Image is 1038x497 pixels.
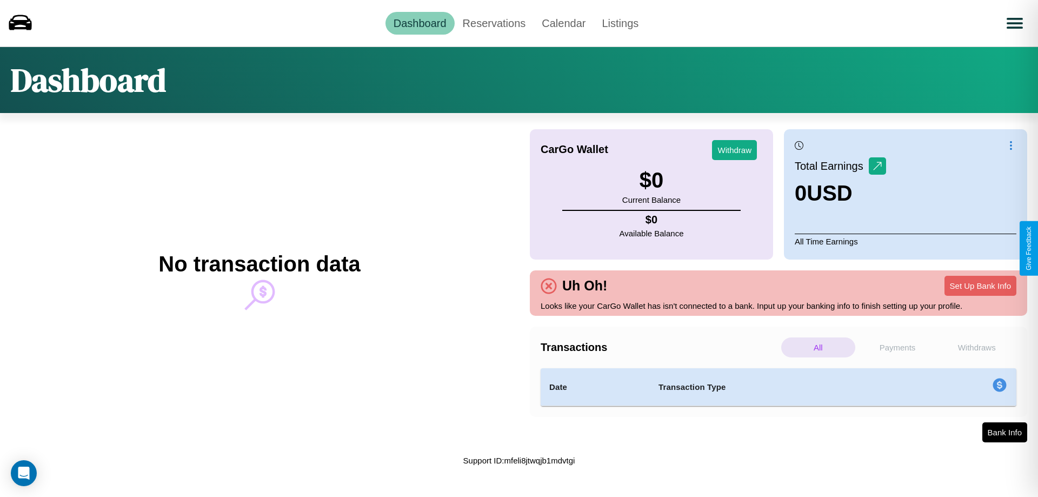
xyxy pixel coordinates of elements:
p: Available Balance [620,226,684,241]
p: Looks like your CarGo Wallet has isn't connected to a bank. Input up your banking info to finish ... [541,299,1016,313]
p: Total Earnings [795,156,869,176]
h4: $ 0 [620,214,684,226]
button: Bank Info [982,422,1027,442]
h4: CarGo Wallet [541,143,608,156]
div: Open Intercom Messenger [11,460,37,486]
button: Open menu [1000,8,1030,38]
p: All Time Earnings [795,234,1016,249]
a: Reservations [455,12,534,35]
table: simple table [541,368,1016,406]
p: Support ID: mfeli8jtwqjb1mdvtgi [463,453,575,468]
h3: $ 0 [622,168,681,193]
p: Payments [861,337,935,357]
h4: Transaction Type [658,381,904,394]
a: Calendar [534,12,594,35]
div: Give Feedback [1025,227,1033,270]
p: Current Balance [622,193,681,207]
h4: Transactions [541,341,778,354]
h4: Uh Oh! [557,278,613,294]
h1: Dashboard [11,58,166,102]
h2: No transaction data [158,252,360,276]
a: Listings [594,12,647,35]
a: Dashboard [385,12,455,35]
p: All [781,337,855,357]
button: Withdraw [712,140,757,160]
p: Withdraws [940,337,1014,357]
button: Set Up Bank Info [944,276,1016,296]
h3: 0 USD [795,181,886,206]
h4: Date [549,381,641,394]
